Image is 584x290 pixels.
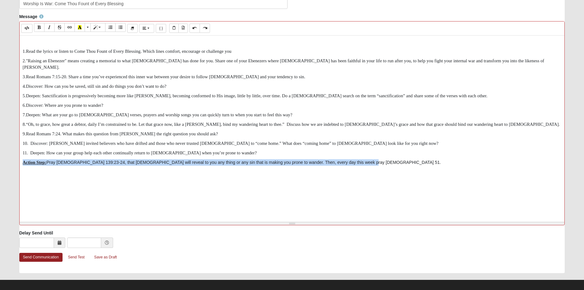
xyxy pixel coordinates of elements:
button: Undo (CTRL+Z) [189,24,200,33]
label: Delay Send Until [19,230,53,236]
span: Action Step: [23,160,47,165]
button: Ordered list (CTRL+SHIFT+NUM8) [105,23,116,32]
span: “Oh, to grace, how great a debtor, daily I’m constrained to be. Let that grace now, like a [PERSO... [26,122,560,127]
span: 8. [23,122,560,127]
span: 3. [23,74,305,79]
span: Discover: How can you be saved, still sin and do things you don’t want to do? [26,84,166,89]
button: Merge Field [156,24,166,33]
span: Read Romans 7:24. What makes this question from [PERSON_NAME] the right question you should ask? [26,131,218,136]
span: 4. [23,84,166,89]
button: Strikethrough (CTRL+SHIFT+S) [54,23,65,32]
button: Remove Font Style (CTRL+\) [127,24,138,33]
button: Bold (CTRL+B) [34,23,44,32]
a: Send Communication [19,253,63,262]
span: 10. Discover: [PERSON_NAME] invited believers who have drifted and those who never trusted [DEMOG... [23,141,439,146]
button: Paste from Word [178,24,188,33]
span: Discover: Where are you prone to wander? [26,103,103,108]
span: "Raising an Ebenezer" means creating a memorial to what [DEMOGRAPHIC_DATA] has done for you. Shar... [23,58,544,70]
button: Italic (CTRL+I) [44,23,55,32]
button: Link (CTRL+K) [64,23,75,32]
button: Unordered list (CTRL+SHIFT+NUM7) [115,23,126,32]
button: More Color [85,23,91,32]
button: Paste Text [169,24,179,33]
span: 5. [23,93,487,98]
span: Read Romans 7:15-20. Share a time you’ve experienced this inner war between your desire to follow... [26,74,305,79]
a: Save as Draft [90,253,121,262]
button: Redo (CTRL+Y) [200,24,210,33]
button: Code Editor [21,24,32,33]
p: Pray [DEMOGRAPHIC_DATA] 139:23-24, that [DEMOGRAPHIC_DATA] will reveal to you any thing or any si... [23,159,562,166]
span: 2. [23,58,544,70]
span: 1. [23,49,231,54]
button: Recent Color [74,23,85,32]
button: Style [90,23,105,32]
label: Message [19,14,44,20]
span: Read the lyrics or listen to Come Thou Fount of Every Blessing. Which lines comfort, encourage or... [26,49,231,54]
div: Resize [20,222,565,225]
span: Deepen: What are your go to [DEMOGRAPHIC_DATA] verses, prayers and worship songs you can quickly ... [26,112,292,117]
span: 11. Deepen: How can your group help each other continually return to [DEMOGRAPHIC_DATA] when you’... [23,150,257,155]
span: 6. [23,103,103,108]
span: Deepen: Sanctification is progressively becoming more like [PERSON_NAME], becoming conformed to H... [26,93,487,98]
a: Send Test [64,253,89,262]
span: 9. [23,131,218,136]
span: 7. [23,112,292,117]
button: Paragraph [139,24,154,33]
